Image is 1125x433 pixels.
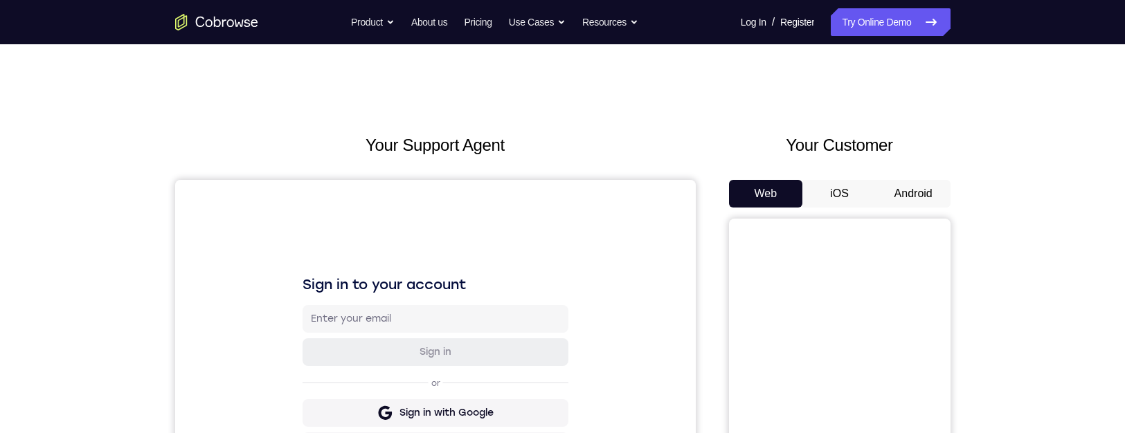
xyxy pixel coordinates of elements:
[876,180,951,208] button: Android
[464,8,492,36] a: Pricing
[831,8,950,36] a: Try Online Demo
[351,8,395,36] button: Product
[221,326,323,340] div: Sign in with Zendesk
[772,14,775,30] span: /
[175,133,696,158] h2: Your Support Agent
[127,319,393,347] button: Sign in with Zendesk
[127,252,393,280] button: Sign in with GitHub
[234,358,332,368] a: Create a new account
[225,259,318,273] div: Sign in with GitHub
[127,358,393,369] p: Don't have an account?
[582,8,638,36] button: Resources
[802,180,876,208] button: iOS
[729,180,803,208] button: Web
[253,198,268,209] p: or
[224,226,318,240] div: Sign in with Google
[741,8,766,36] a: Log In
[411,8,447,36] a: About us
[729,133,951,158] h2: Your Customer
[219,293,324,306] div: Sign in with Intercom
[127,286,393,313] button: Sign in with Intercom
[509,8,566,36] button: Use Cases
[127,219,393,247] button: Sign in with Google
[175,14,258,30] a: Go to the home page
[780,8,814,36] a: Register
